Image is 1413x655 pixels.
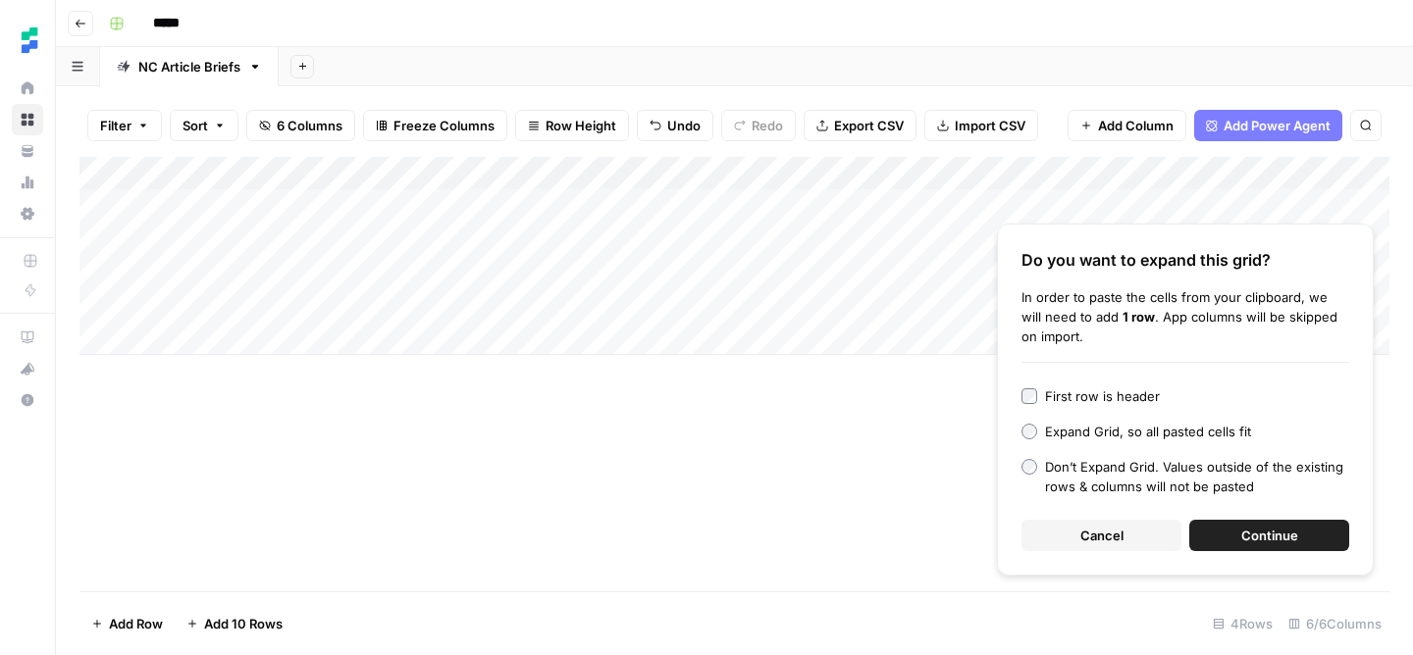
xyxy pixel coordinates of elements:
[1021,248,1349,272] div: Do you want to expand this grid?
[138,57,240,76] div: NC Article Briefs
[1045,386,1160,406] div: First row is header
[1098,116,1174,135] span: Add Column
[804,110,916,141] button: Export CSV
[1021,459,1037,475] input: Don’t Expand Grid. Values outside of the existing rows & columns will not be pasted
[1189,520,1349,551] button: Continue
[246,110,355,141] button: 6 Columns
[277,116,342,135] span: 6 Columns
[1021,388,1037,404] input: First row is header
[1241,526,1298,545] span: Continue
[1205,608,1281,639] div: 4 Rows
[79,608,175,639] button: Add Row
[1194,110,1342,141] button: Add Power Agent
[721,110,796,141] button: Redo
[87,110,162,141] button: Filter
[1045,422,1251,441] div: Expand Grid, so all pasted cells fit
[515,110,629,141] button: Row Height
[12,73,43,104] a: Home
[12,322,43,353] a: AirOps Academy
[924,110,1038,141] button: Import CSV
[834,116,904,135] span: Export CSV
[175,608,294,639] button: Add 10 Rows
[1021,287,1349,346] div: In order to paste the cells from your clipboard, we will need to add . App columns will be skippe...
[12,198,43,229] a: Settings
[1281,608,1389,639] div: 6/6 Columns
[12,167,43,198] a: Usage
[12,16,43,65] button: Workspace: Ten Speed
[393,116,495,135] span: Freeze Columns
[667,116,701,135] span: Undo
[363,110,507,141] button: Freeze Columns
[546,116,616,135] span: Row Height
[1021,424,1037,439] input: Expand Grid, so all pasted cells fit
[109,614,163,633] span: Add Row
[12,104,43,135] a: Browse
[12,353,43,384] button: What's new?
[1123,309,1155,325] b: 1 row
[955,116,1025,135] span: Import CSV
[12,135,43,167] a: Your Data
[170,110,238,141] button: Sort
[1045,457,1349,496] div: Don’t Expand Grid. Values outside of the existing rows & columns will not be pasted
[752,116,783,135] span: Redo
[637,110,713,141] button: Undo
[204,614,283,633] span: Add 10 Rows
[1080,526,1124,545] span: Cancel
[100,116,131,135] span: Filter
[1021,520,1181,551] button: Cancel
[12,384,43,416] button: Help + Support
[183,116,208,135] span: Sort
[13,354,42,383] div: What's new?
[12,23,47,58] img: Ten Speed Logo
[1224,116,1331,135] span: Add Power Agent
[100,47,279,86] a: NC Article Briefs
[1068,110,1186,141] button: Add Column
